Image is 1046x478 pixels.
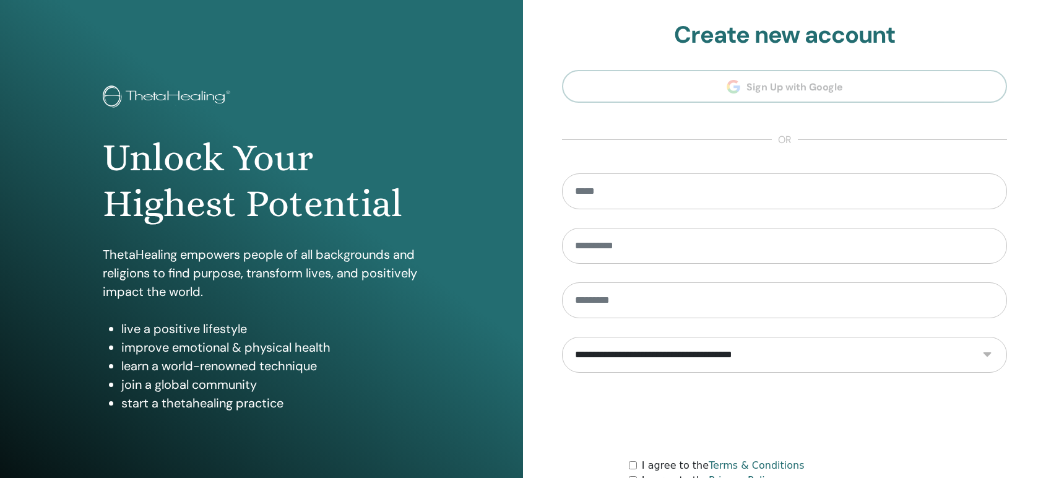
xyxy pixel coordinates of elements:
[691,391,879,440] iframe: reCAPTCHA
[121,357,420,375] li: learn a world-renowned technique
[709,459,804,471] a: Terms & Conditions
[121,319,420,338] li: live a positive lifestyle
[772,133,798,147] span: or
[562,21,1007,50] h2: Create new account
[121,338,420,357] li: improve emotional & physical health
[103,245,420,301] p: ThetaHealing empowers people of all backgrounds and religions to find purpose, transform lives, a...
[103,135,420,227] h1: Unlock Your Highest Potential
[642,458,805,473] label: I agree to the
[121,394,420,412] li: start a thetahealing practice
[121,375,420,394] li: join a global community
